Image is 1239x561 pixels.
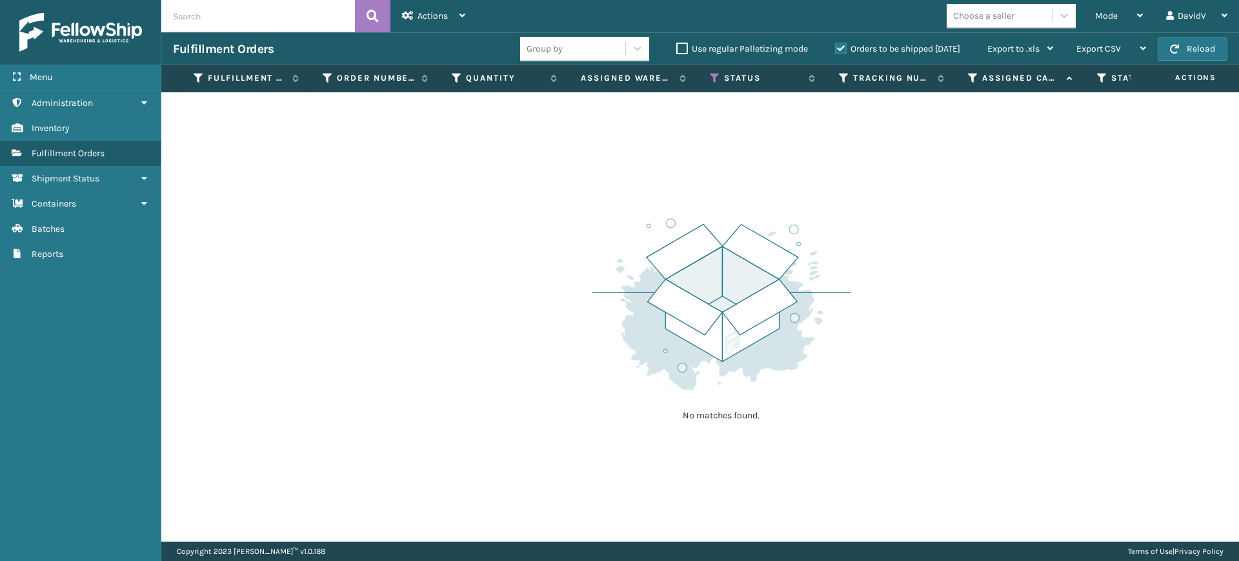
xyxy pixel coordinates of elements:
span: Menu [30,72,52,83]
label: Fulfillment Order Id [208,72,286,84]
span: Actions [418,10,448,21]
span: Mode [1095,10,1118,21]
span: Administration [32,97,93,108]
span: Reports [32,249,63,260]
span: Batches [32,223,65,234]
label: Orders to be shipped [DATE] [835,43,960,54]
p: Copyright 2023 [PERSON_NAME]™ v 1.0.188 [177,542,325,561]
span: Containers [32,198,76,209]
label: State [1111,72,1189,84]
span: Shipment Status [32,173,99,184]
div: Group by [527,42,563,56]
label: Tracking Number [853,72,931,84]
a: Privacy Policy [1174,547,1224,556]
button: Reload [1158,37,1227,61]
label: Order Number [337,72,415,84]
img: logo [19,13,142,52]
span: Actions [1134,67,1224,88]
label: Status [724,72,802,84]
label: Use regular Palletizing mode [676,43,808,54]
span: Export CSV [1076,43,1121,54]
div: | [1128,542,1224,561]
h3: Fulfillment Orders [173,41,274,57]
span: Inventory [32,123,70,134]
label: Assigned Warehouse [581,72,673,84]
label: Quantity [466,72,544,84]
a: Terms of Use [1128,547,1173,556]
span: Fulfillment Orders [32,148,105,159]
div: Choose a seller [953,9,1014,23]
span: Export to .xls [987,43,1040,54]
label: Assigned Carrier Service [982,72,1060,84]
